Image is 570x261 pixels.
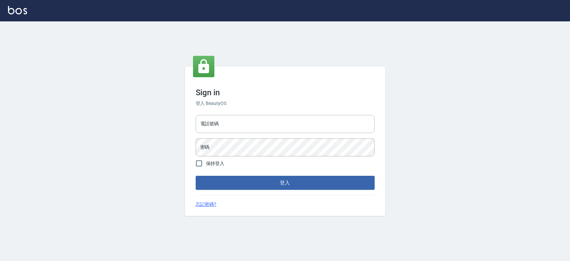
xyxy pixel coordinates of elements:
h3: Sign in [196,88,375,97]
button: 登入 [196,176,375,190]
span: 保持登入 [206,160,225,167]
a: 忘記密碼? [196,201,217,208]
h6: 登入 BeautyOS [196,100,375,107]
img: Logo [8,6,27,14]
